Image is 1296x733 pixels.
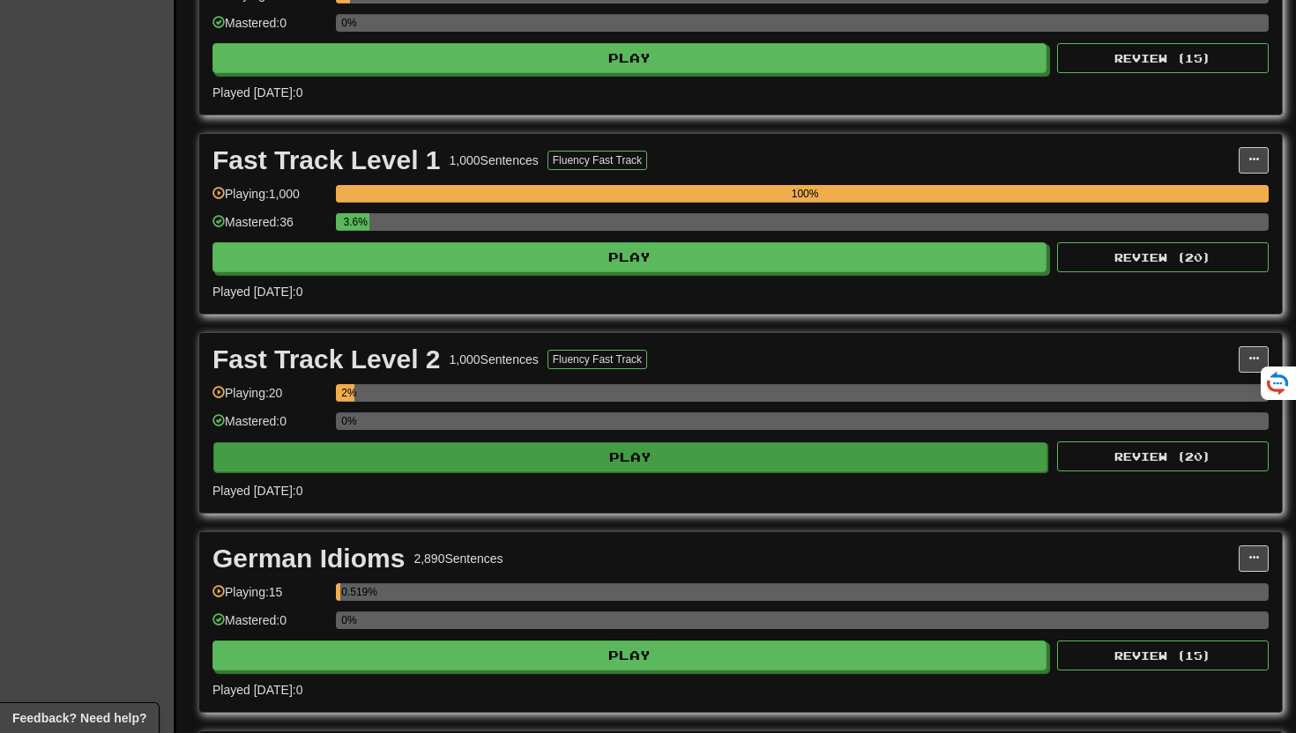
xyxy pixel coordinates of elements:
button: Review (15) [1057,640,1269,670]
div: Mastered: 0 [212,412,327,441]
div: Mastered: 0 [212,14,327,43]
div: Mastered: 0 [212,611,327,640]
button: Fluency Fast Track [547,350,647,369]
button: Play [213,442,1047,472]
span: Played [DATE]: 0 [212,285,302,299]
button: Review (20) [1057,441,1269,471]
button: Fluency Fast Track [547,151,647,170]
button: Play [212,43,1046,73]
div: Playing: 1,000 [212,185,327,214]
div: German Idioms [212,545,405,572]
div: Fast Track Level 2 [212,346,441,373]
div: 2% [341,384,354,402]
span: Played [DATE]: 0 [212,484,302,498]
div: Mastered: 36 [212,213,327,242]
span: Played [DATE]: 0 [212,85,302,100]
div: 100% [341,185,1269,203]
div: 1,000 Sentences [450,351,539,368]
button: Review (15) [1057,43,1269,73]
span: Played [DATE]: 0 [212,683,302,697]
button: Review (20) [1057,242,1269,272]
button: Play [212,242,1046,272]
div: 3.6% [341,213,369,231]
div: Playing: 20 [212,384,327,413]
span: Open feedback widget [12,709,146,727]
div: Playing: 15 [212,583,327,612]
button: Play [212,640,1046,670]
div: 1,000 Sentences [450,152,539,169]
div: Fast Track Level 1 [212,147,441,174]
div: 2,890 Sentences [413,550,503,567]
